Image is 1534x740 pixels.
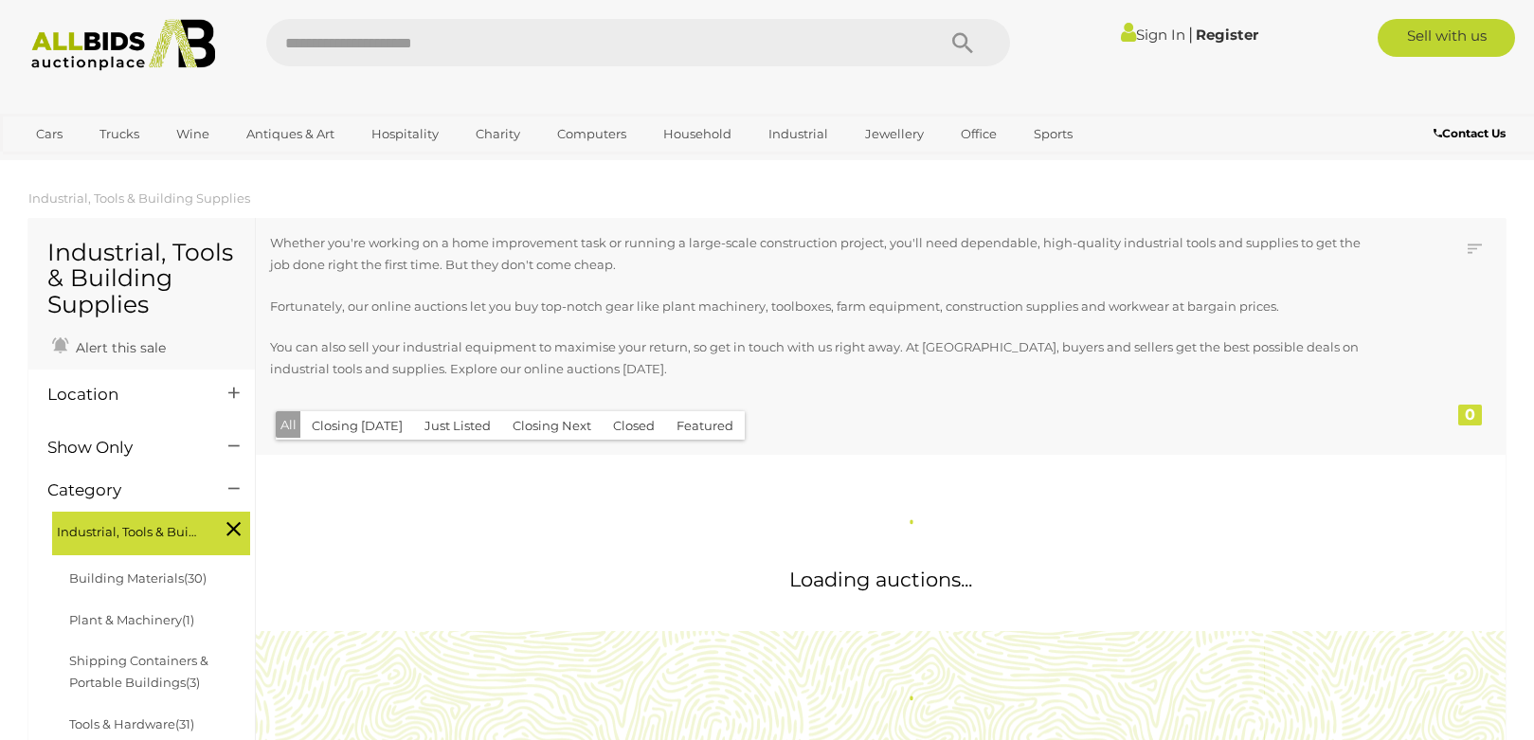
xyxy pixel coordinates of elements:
button: Just Listed [413,411,502,441]
span: Alert this sale [71,339,166,356]
h4: Category [47,481,200,499]
button: All [276,411,301,439]
b: Contact Us [1434,126,1506,140]
a: [GEOGRAPHIC_DATA] [24,150,183,181]
button: Closing Next [501,411,603,441]
button: Closing [DATE] [300,411,414,441]
a: Industrial, Tools & Building Supplies [28,190,250,206]
a: Computers [545,118,639,150]
button: Featured [665,411,745,441]
a: Alert this sale [47,332,171,360]
a: Household [651,118,744,150]
a: Wine [164,118,222,150]
a: Industrial [756,118,840,150]
h4: Show Only [47,439,200,457]
a: Sell with us [1378,19,1515,57]
a: Jewellery [853,118,936,150]
a: Tools & Hardware(31) [69,716,194,731]
a: Building Materials(30) [69,570,207,586]
button: Search [915,19,1010,66]
span: Loading auctions... [789,568,972,591]
span: (30) [184,570,207,586]
div: 0 [1458,405,1482,425]
a: Trucks [87,118,152,150]
a: Office [948,118,1009,150]
a: Antiques & Art [234,118,347,150]
h1: Industrial, Tools & Building Supplies [47,240,236,318]
button: Closed [602,411,666,441]
span: (31) [175,716,194,731]
p: You can also sell your industrial equipment to maximise your return, so get in touch with us righ... [270,336,1376,381]
p: Whether you're working on a home improvement task or running a large-scale construction project, ... [270,232,1376,277]
a: Charity [463,118,532,150]
a: Shipping Containers & Portable Buildings(3) [69,653,208,690]
h4: Location [47,386,200,404]
p: Fortunately, our online auctions let you buy top-notch gear like plant machinery, toolboxes, farm... [270,296,1376,317]
a: Plant & Machinery(1) [69,612,194,627]
a: Contact Us [1434,123,1510,144]
span: | [1188,24,1193,45]
a: Register [1196,26,1258,44]
img: Allbids.com.au [21,19,226,71]
a: Cars [24,118,75,150]
span: (1) [182,612,194,627]
a: Sign In [1121,26,1185,44]
a: Sports [1021,118,1085,150]
span: Industrial, Tools & Building Supplies [57,516,199,543]
a: Hospitality [359,118,451,150]
span: (3) [186,675,200,690]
